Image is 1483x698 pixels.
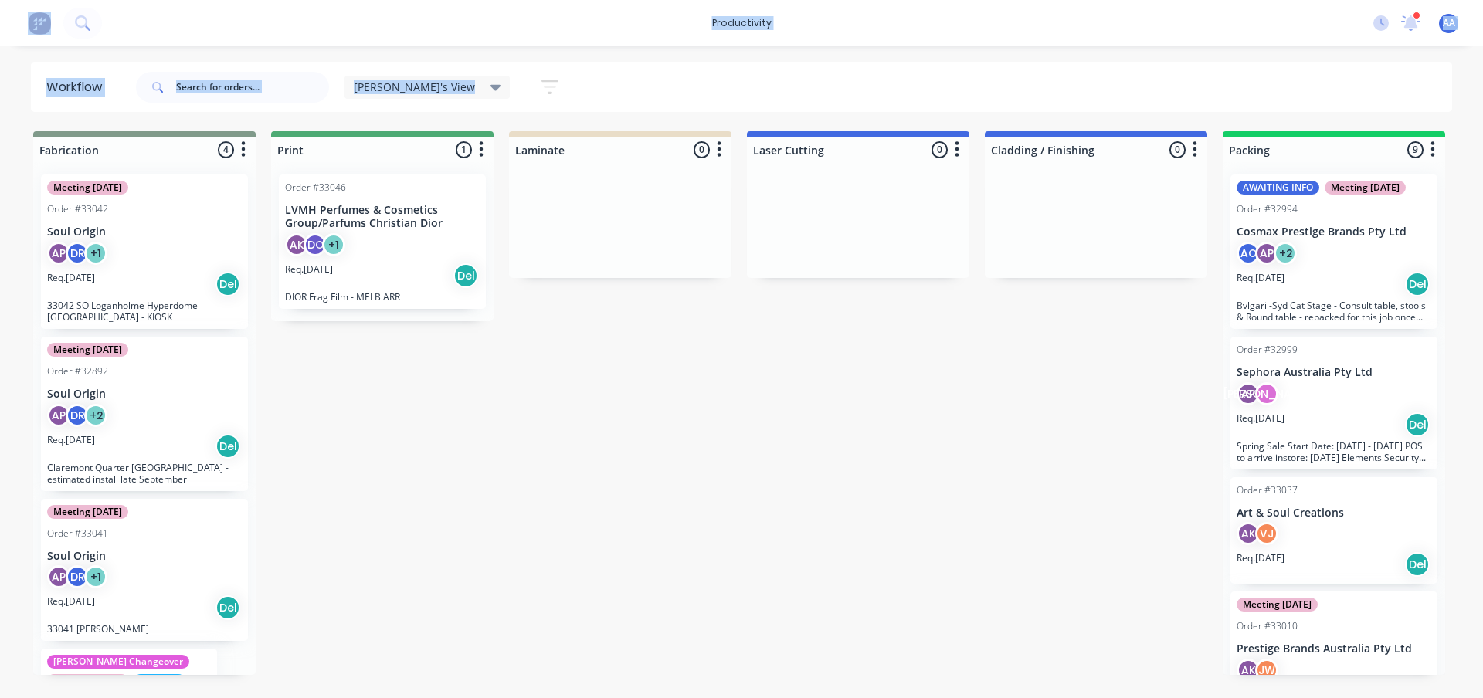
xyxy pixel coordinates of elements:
div: + 1 [322,233,345,256]
div: AK [285,233,308,256]
div: Order #32892 [47,364,108,378]
p: Spring Sale Start Date: [DATE] - [DATE] POS to arrive instore: [DATE] Elements Security Gate Cove... [1237,440,1431,463]
div: Meeting [DATE] [1325,181,1406,195]
div: Del [215,272,240,296]
p: Req. [DATE] [1237,271,1284,285]
div: Order #33042 [47,202,108,216]
p: Cosmax Prestige Brands Pty Ltd [1237,225,1431,239]
div: Meeting [DATE]Order #33042Soul OriginAPDR+1Req.[DATE]Del33042 SO Loganholme Hyperdome [GEOGRAPHIC... [41,174,248,329]
div: Meeting [DATE]Order #32892Soul OriginAPDR+2Req.[DATE]DelClaremont Quarter [GEOGRAPHIC_DATA] - est... [41,337,248,491]
div: Order #33010 [1237,619,1298,633]
p: Req. [DATE] [1237,551,1284,565]
div: AK [1237,522,1260,545]
p: Soul Origin [47,388,242,401]
div: AP [47,565,70,588]
div: AP [47,242,70,265]
div: + 2 [1274,242,1297,265]
div: AO [1237,242,1260,265]
div: JW [1255,659,1278,682]
p: Req. [DATE] [47,433,95,447]
div: Del [1405,272,1430,296]
div: Del [215,595,240,620]
div: Workflow [46,78,110,97]
div: VJ [1255,522,1278,545]
div: AP [1255,242,1278,265]
p: Req. [DATE] [47,595,95,608]
div: AP [47,404,70,427]
div: Order #33046 [285,181,346,195]
div: Del [453,263,478,288]
div: Order #33037Art & Soul CreationsAKVJReq.[DATE]Del [1230,477,1437,584]
div: Del [1405,552,1430,577]
div: AP [1237,382,1260,405]
div: + 2 [84,404,107,427]
p: Soul Origin [47,225,242,239]
div: Meeting [DATE] [1237,598,1318,612]
p: Claremont Quarter [GEOGRAPHIC_DATA] - estimated install late September [47,462,242,485]
div: AWAITING INFOMeeting [DATE]Order #32994Cosmax Prestige Brands Pty LtdAOAP+2Req.[DATE]DelBvlgari -... [1230,174,1437,329]
div: DO [304,233,327,256]
div: Order #33037 [1237,483,1298,497]
div: DR [66,404,89,427]
span: [PERSON_NAME]'s View [354,79,475,95]
p: Prestige Brands Australia Pty Ltd [1237,642,1431,656]
div: Del [215,434,240,459]
p: 33042 SO Loganholme Hyperdome [GEOGRAPHIC_DATA] - KIOSK [47,300,242,323]
div: AK [1237,659,1260,682]
p: Art & Soul Creations [1237,507,1431,520]
div: DR [66,565,89,588]
div: [PERSON_NAME] Changeover [47,655,189,669]
p: Sephora Australia Pty Ltd [1237,366,1431,379]
div: Order #32999Sephora Australia Pty LtdAP[PERSON_NAME]Req.[DATE]DelSpring Sale Start Date: [DATE] -... [1230,337,1437,469]
p: LVMH Perfumes & Cosmetics Group/Parfums Christian Dior [285,204,480,230]
div: Del [1405,412,1430,437]
p: Bvlgari -Syd Cat Stage - Consult table, stools & Round table - repacked for this job once removed... [1237,300,1431,323]
div: productivity [704,12,779,35]
div: Order #32999 [1237,343,1298,357]
div: Meeting [DATE]Order #33041Soul OriginAPDR+1Req.[DATE]Del33041 [PERSON_NAME] [41,499,248,642]
div: NEW JOB [134,674,185,688]
div: Meeting [DATE] [47,181,128,195]
div: Meeting [DATE] [47,505,128,519]
p: Soul Origin [47,550,242,563]
div: Order #33046LVMH Perfumes & Cosmetics Group/Parfums Christian DiorAKDO+1Req.[DATE]DelDIOR Frag Fi... [279,174,486,309]
div: [PERSON_NAME] [1255,382,1278,405]
p: Req. [DATE] [1237,412,1284,425]
div: DR [66,242,89,265]
span: AA [1443,16,1455,30]
div: Meeting [DATE] [47,343,128,357]
p: Req. [DATE] [47,271,95,285]
div: Order #32994 [1237,202,1298,216]
p: DIOR Frag Film - MELB ARR [285,291,480,303]
div: Order #33041 [47,527,108,540]
div: + 1 [84,565,107,588]
div: Meeting [DATE] [47,674,128,688]
p: Req. [DATE] [285,263,333,276]
p: 33041 [PERSON_NAME] [47,623,242,635]
img: Factory [28,12,51,35]
div: AWAITING INFO [1237,181,1319,195]
input: Search for orders... [176,72,329,103]
div: + 1 [84,242,107,265]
